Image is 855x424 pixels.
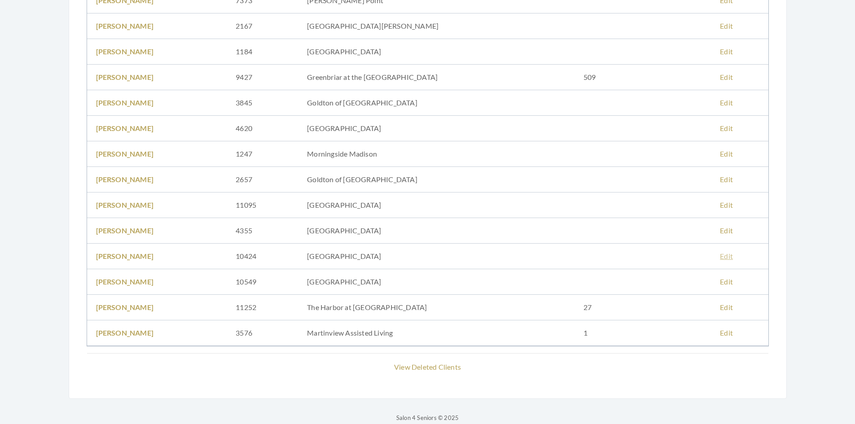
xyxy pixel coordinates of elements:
[720,98,733,107] a: Edit
[96,98,154,107] a: [PERSON_NAME]
[227,65,298,90] td: 9427
[96,47,154,56] a: [PERSON_NAME]
[394,363,461,371] a: View Deleted Clients
[96,175,154,184] a: [PERSON_NAME]
[574,320,711,346] td: 1
[227,192,298,218] td: 11095
[96,277,154,286] a: [PERSON_NAME]
[298,269,574,295] td: [GEOGRAPHIC_DATA]
[96,328,154,337] a: [PERSON_NAME]
[96,73,154,81] a: [PERSON_NAME]
[720,201,733,209] a: Edit
[720,22,733,30] a: Edit
[96,149,154,158] a: [PERSON_NAME]
[720,277,733,286] a: Edit
[298,295,574,320] td: The Harbor at [GEOGRAPHIC_DATA]
[69,412,787,423] p: Salon 4 Seniors © 2025
[298,13,574,39] td: [GEOGRAPHIC_DATA][PERSON_NAME]
[574,65,711,90] td: 509
[96,226,154,235] a: [PERSON_NAME]
[298,218,574,244] td: [GEOGRAPHIC_DATA]
[227,269,298,295] td: 10549
[298,90,574,116] td: Goldton of [GEOGRAPHIC_DATA]
[720,303,733,311] a: Edit
[298,192,574,218] td: [GEOGRAPHIC_DATA]
[96,201,154,209] a: [PERSON_NAME]
[96,124,154,132] a: [PERSON_NAME]
[227,90,298,116] td: 3845
[227,295,298,320] td: 11252
[227,39,298,65] td: 1184
[720,149,733,158] a: Edit
[227,167,298,192] td: 2657
[227,320,298,346] td: 3576
[227,116,298,141] td: 4620
[720,252,733,260] a: Edit
[227,13,298,39] td: 2167
[574,295,711,320] td: 27
[298,116,574,141] td: [GEOGRAPHIC_DATA]
[96,22,154,30] a: [PERSON_NAME]
[720,175,733,184] a: Edit
[298,244,574,269] td: [GEOGRAPHIC_DATA]
[298,320,574,346] td: Martinview Assisted Living
[720,47,733,56] a: Edit
[720,124,733,132] a: Edit
[720,226,733,235] a: Edit
[298,167,574,192] td: Goldton of [GEOGRAPHIC_DATA]
[720,328,733,337] a: Edit
[227,218,298,244] td: 4355
[720,73,733,81] a: Edit
[96,303,154,311] a: [PERSON_NAME]
[96,252,154,260] a: [PERSON_NAME]
[227,141,298,167] td: 1247
[227,244,298,269] td: 10424
[298,39,574,65] td: [GEOGRAPHIC_DATA]
[298,141,574,167] td: Morningside Madison
[298,65,574,90] td: Greenbriar at the [GEOGRAPHIC_DATA]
